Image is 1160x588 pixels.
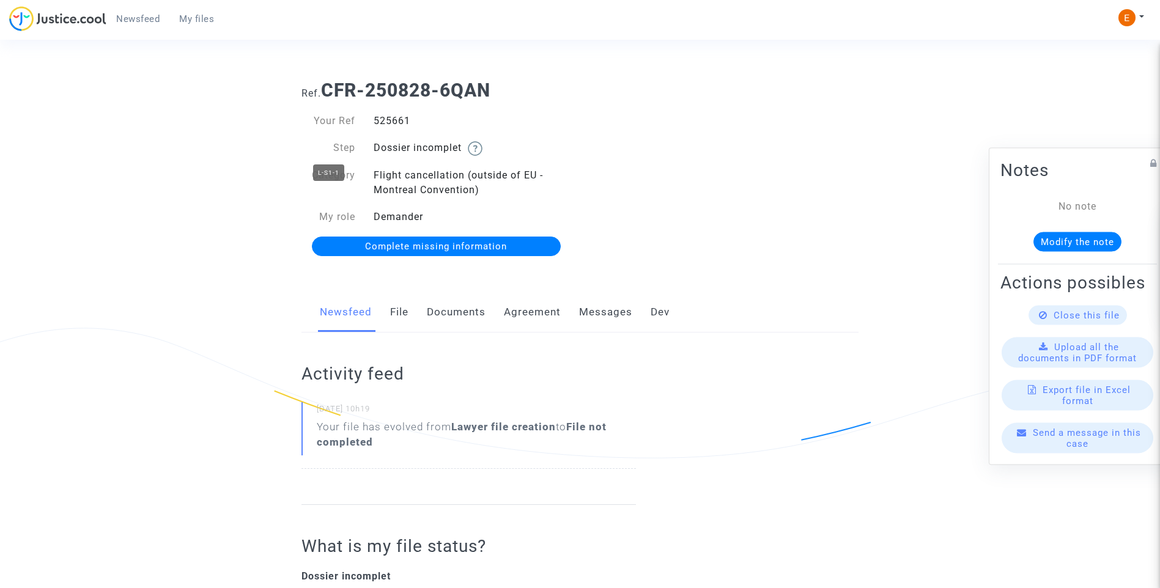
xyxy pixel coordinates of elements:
div: Your Ref [292,114,364,128]
img: jc-logo.svg [9,6,106,31]
h2: Notes [1000,160,1154,181]
span: Close this file [1054,310,1120,321]
a: Newsfeed [320,292,372,333]
a: Newsfeed [106,10,169,28]
img: ACg8ocIeiFvHKe4dA5oeRFd_CiCnuxWUEc1A2wYhRJE3TTWt=s96-c [1118,9,1136,26]
span: My files [179,13,214,24]
button: Modify the note [1033,232,1121,252]
a: Documents [427,292,486,333]
div: Demander [364,210,580,224]
div: No note [1019,199,1136,214]
a: Agreement [504,292,561,333]
a: Dev [651,292,670,333]
h2: Activity feed [301,363,636,384]
h2: What is my file status? [301,535,636,557]
img: help.svg [468,141,482,156]
small: [DATE] 10h19 [317,403,636,419]
b: CFR-250828-6QAN [321,79,490,101]
div: 525661 [364,114,580,128]
div: Dossier incomplet [364,141,580,156]
span: Send a message in this case [1033,427,1141,449]
div: My role [292,210,364,224]
div: Dossier incomplet [301,569,636,584]
b: Lawyer file creation [451,421,556,433]
div: Flight cancellation (outside of EU - Montreal Convention) [364,168,580,197]
a: My files [169,10,224,28]
a: File [390,292,408,333]
span: Upload all the documents in PDF format [1018,342,1137,364]
div: Step [292,141,364,156]
a: Messages [579,292,632,333]
div: Category [292,168,364,197]
span: Export file in Excel format [1043,384,1131,406]
div: Your file has evolved from to [317,419,636,450]
b: File not completed [317,421,607,448]
h2: Actions possibles [1000,272,1154,293]
span: Complete missing information [365,241,507,252]
span: Newsfeed [116,13,160,24]
span: Ref. [301,87,321,99]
